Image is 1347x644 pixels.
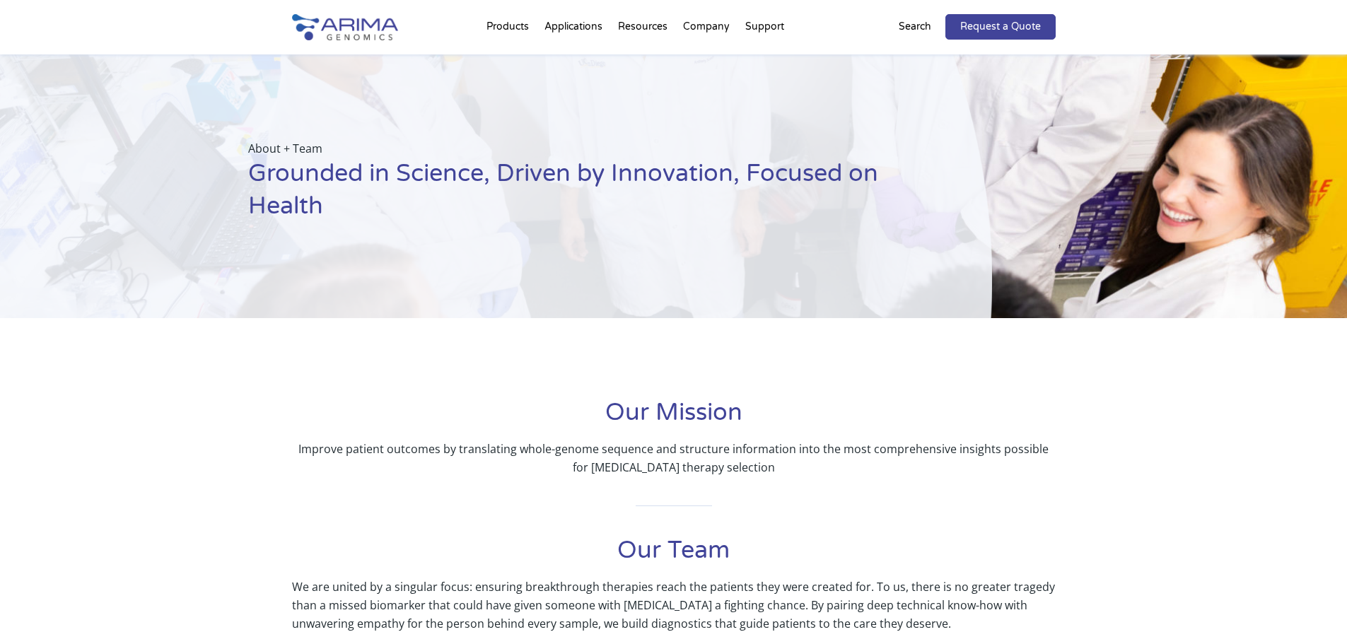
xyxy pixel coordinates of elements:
p: We are united by a singular focus: ensuring breakthrough therapies reach the patients they were c... [292,578,1056,633]
p: About + Team [248,139,921,158]
h1: Our Team [292,534,1056,578]
h1: Our Mission [292,397,1056,440]
h1: Grounded in Science, Driven by Innovation, Focused on Health [248,158,921,233]
p: Search [899,18,931,36]
img: Arima-Genomics-logo [292,14,398,40]
p: Improve patient outcomes by translating whole-genome sequence and structure information into the ... [292,440,1056,476]
a: Request a Quote [945,14,1056,40]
